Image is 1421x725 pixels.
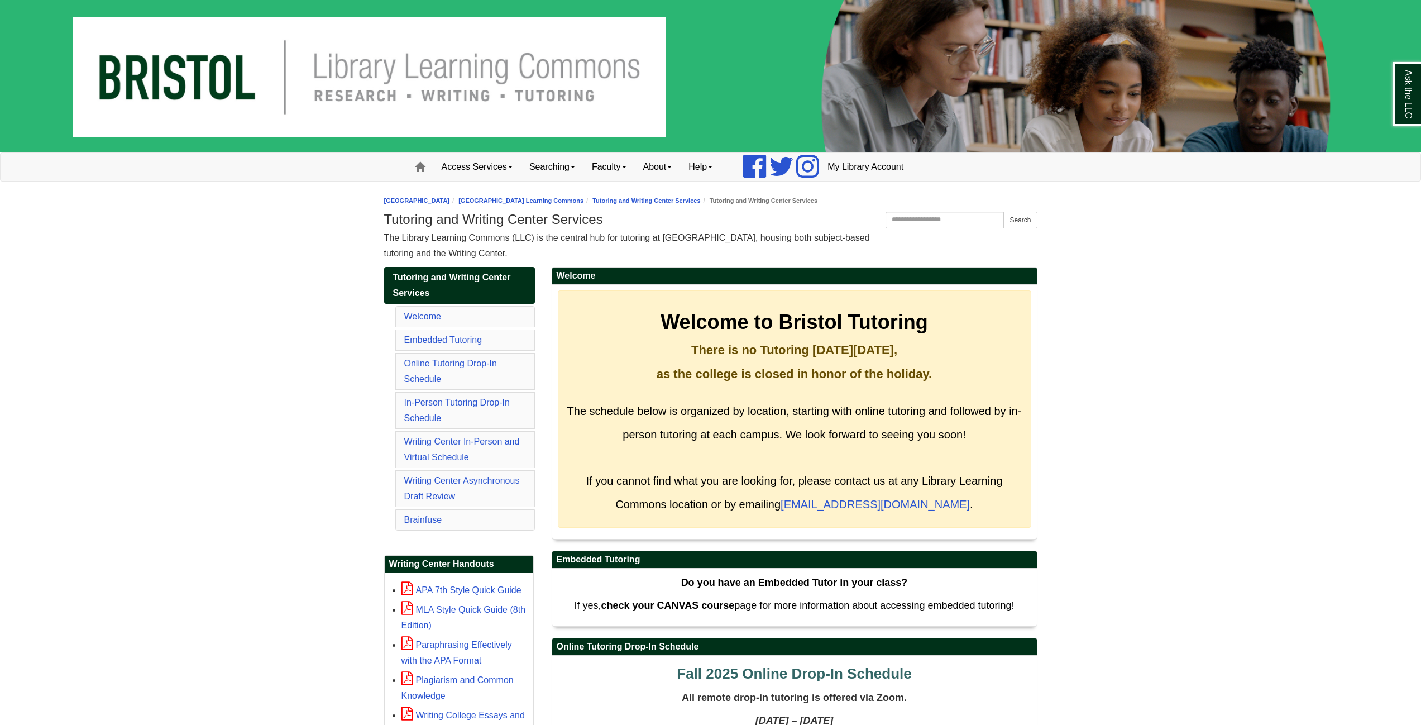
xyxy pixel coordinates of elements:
[701,195,817,206] li: Tutoring and Writing Center Services
[384,212,1037,227] h1: Tutoring and Writing Center Services
[401,605,526,630] a: MLA Style Quick Guide (8th Edition)
[691,343,897,357] strong: There is no Tutoring [DATE][DATE],
[819,153,912,181] a: My Library Account
[677,665,911,682] span: Fall 2025 Online Drop-In Schedule
[404,437,520,462] a: Writing Center In-Person and Virtual Schedule
[401,640,512,665] a: Paraphrasing Effectively with the APA Format
[385,556,533,573] h2: Writing Center Handouts
[393,273,511,298] span: Tutoring and Writing Center Services
[592,197,700,204] a: Tutoring and Writing Center Services
[601,600,734,611] strong: check your CANVAS course
[781,498,970,511] a: [EMAIL_ADDRESS][DOMAIN_NAME]
[433,153,521,181] a: Access Services
[458,197,583,204] a: [GEOGRAPHIC_DATA] Learning Commons
[404,476,520,501] a: Writing Center Asynchronous Draft Review
[574,600,1014,611] span: If yes, page for more information about accessing embedded tutoring!
[583,153,635,181] a: Faculty
[404,398,510,423] a: In-Person Tutoring Drop-In Schedule
[404,515,442,524] a: Brainfuse
[401,675,514,700] a: Plagiarism and Common Knowledge
[384,267,535,304] a: Tutoring and Writing Center Services
[661,311,928,333] strong: Welcome to Bristol Tutoring
[586,475,1002,511] span: If you cannot find what you are looking for, please contact us at any Library Learning Commons lo...
[404,335,482,345] a: Embedded Tutoring
[567,405,1022,441] span: The schedule below is organized by location, starting with online tutoring and followed by in-per...
[635,153,681,181] a: About
[552,268,1037,285] h2: Welcome
[384,233,870,258] span: The Library Learning Commons (LLC) is the central hub for tutoring at [GEOGRAPHIC_DATA], housing ...
[404,359,497,384] a: Online Tutoring Drop-In Schedule
[384,195,1037,206] nav: breadcrumb
[682,692,907,703] span: All remote drop-in tutoring is offered via Zoom.
[404,312,441,321] a: Welcome
[680,153,721,181] a: Help
[401,585,521,595] a: APA 7th Style Quick Guide
[1003,212,1037,228] button: Search
[681,577,908,588] strong: Do you have an Embedded Tutor in your class?
[552,638,1037,656] h2: Online Tutoring Drop-In Schedule
[552,551,1037,569] h2: Embedded Tutoring
[657,367,932,381] strong: as the college is closed in honor of the holiday.
[521,153,583,181] a: Searching
[384,197,450,204] a: [GEOGRAPHIC_DATA]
